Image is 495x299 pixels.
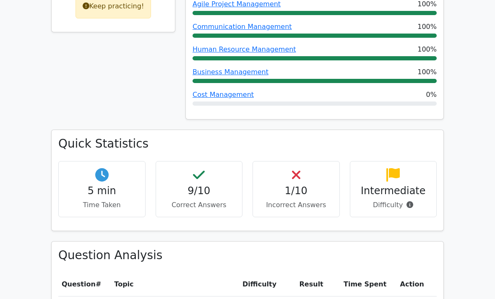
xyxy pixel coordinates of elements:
[239,273,296,296] th: Difficulty
[397,273,437,296] th: Action
[340,273,397,296] th: Time Spent
[417,22,437,32] span: 100%
[260,200,333,210] p: Incorrect Answers
[193,23,292,31] a: Communication Management
[296,273,340,296] th: Result
[163,200,236,210] p: Correct Answers
[58,273,111,296] th: #
[193,91,254,99] a: Cost Management
[260,185,333,197] h4: 1/10
[357,200,430,210] p: Difficulty
[65,200,138,210] p: Time Taken
[58,137,437,151] h3: Quick Statistics
[65,185,138,197] h4: 5 min
[163,185,236,197] h4: 9/10
[62,280,96,288] span: Question
[357,185,430,197] h4: Intermediate
[111,273,239,296] th: Topic
[417,44,437,55] span: 100%
[193,68,268,76] a: Business Management
[193,45,296,53] a: Human Resource Management
[58,248,437,262] h3: Question Analysis
[417,67,437,77] span: 100%
[426,90,437,100] span: 0%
